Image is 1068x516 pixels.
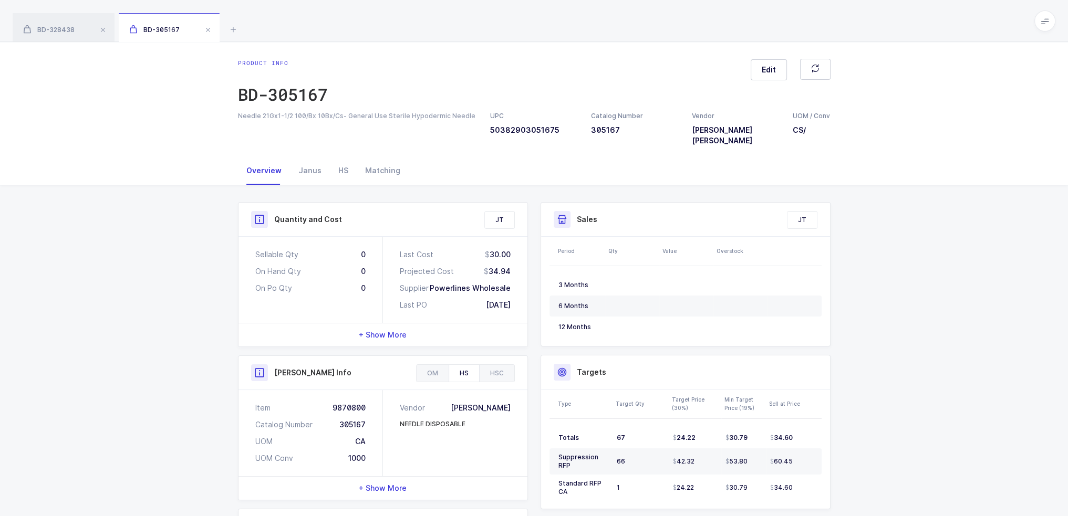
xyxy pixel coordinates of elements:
span: 34.60 [770,483,793,492]
div: Type [558,399,609,408]
div: Target Qty [616,399,666,408]
span: Edit [762,65,776,75]
div: HSC [479,365,514,382]
div: Period [558,247,602,255]
div: Matching [357,156,409,185]
div: On Hand Qty [255,266,301,277]
h3: [PERSON_NAME] Info [274,367,351,378]
div: Sellable Qty [255,249,298,260]
div: 0 [361,283,366,293]
span: 1 [617,483,620,491]
div: OM [417,365,449,382]
div: Overview [238,156,290,185]
h3: Quantity and Cost [274,214,342,225]
div: Vendor [400,403,429,413]
div: UOM / Conv [793,111,831,121]
div: UPC [490,111,578,121]
span: + Show More [359,483,407,493]
div: Last PO [400,300,427,310]
div: 6 Months [558,302,601,310]
div: Value [662,247,710,255]
button: Edit [751,59,787,80]
span: 34.60 [770,434,793,442]
h3: [PERSON_NAME] [PERSON_NAME] [692,125,780,146]
div: 34.94 [484,266,511,277]
div: 3 Months [558,281,601,289]
h3: Targets [577,367,606,377]
div: Janus [290,156,330,185]
div: + Show More [239,477,527,500]
div: Needle 21Gx1-1/2 100/Bx 10Bx/Cs- General Use Sterile Hypodermic Needle [238,111,478,121]
span: 53.80 [725,457,748,466]
span: / [803,125,806,134]
div: 0 [361,266,366,277]
span: 24.22 [673,434,696,442]
span: 60.45 [770,457,793,466]
span: BD-328438 [23,26,75,34]
span: BD-305167 [129,26,180,34]
div: UOM Conv [255,453,293,464]
span: Totals [558,434,579,441]
div: JT [485,212,514,228]
div: Supplier [400,283,429,293]
div: HS [449,365,479,382]
div: Powerlines Wholesale [430,283,511,293]
span: 66 [617,457,625,465]
span: Standard RFP CA [558,479,602,496]
div: HS [330,156,357,185]
div: Vendor [692,111,780,121]
div: [PERSON_NAME] [451,403,511,413]
span: 67 [617,434,625,441]
div: Last Cost [400,249,433,260]
h3: CS [793,125,831,135]
div: CA [355,436,366,447]
div: Qty [608,247,656,255]
div: NEEDLE DISPOSABLE [400,419,465,429]
div: + Show More [239,323,527,346]
div: On Po Qty [255,283,292,293]
div: 1000 [348,453,366,464]
span: 30.79 [725,483,748,492]
div: 0 [361,249,366,260]
div: JT [787,212,817,228]
div: 12 Months [558,323,601,331]
div: 30.00 [485,249,511,260]
span: 42.32 [673,457,694,466]
h3: Sales [577,214,597,225]
div: UOM [255,436,273,447]
span: 24.22 [673,483,694,492]
div: [DATE] [486,300,511,310]
div: Overstock [717,247,764,255]
div: Projected Cost [400,266,454,277]
div: Sell at Price [769,399,818,408]
span: + Show More [359,330,407,340]
div: Min Target Price (19%) [724,395,763,412]
span: 30.79 [725,434,748,442]
h3: 50382903051675 [490,125,578,135]
div: Target Price (30%) [672,395,718,412]
div: Product info [238,59,328,67]
span: Suppression RFP [558,453,598,469]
